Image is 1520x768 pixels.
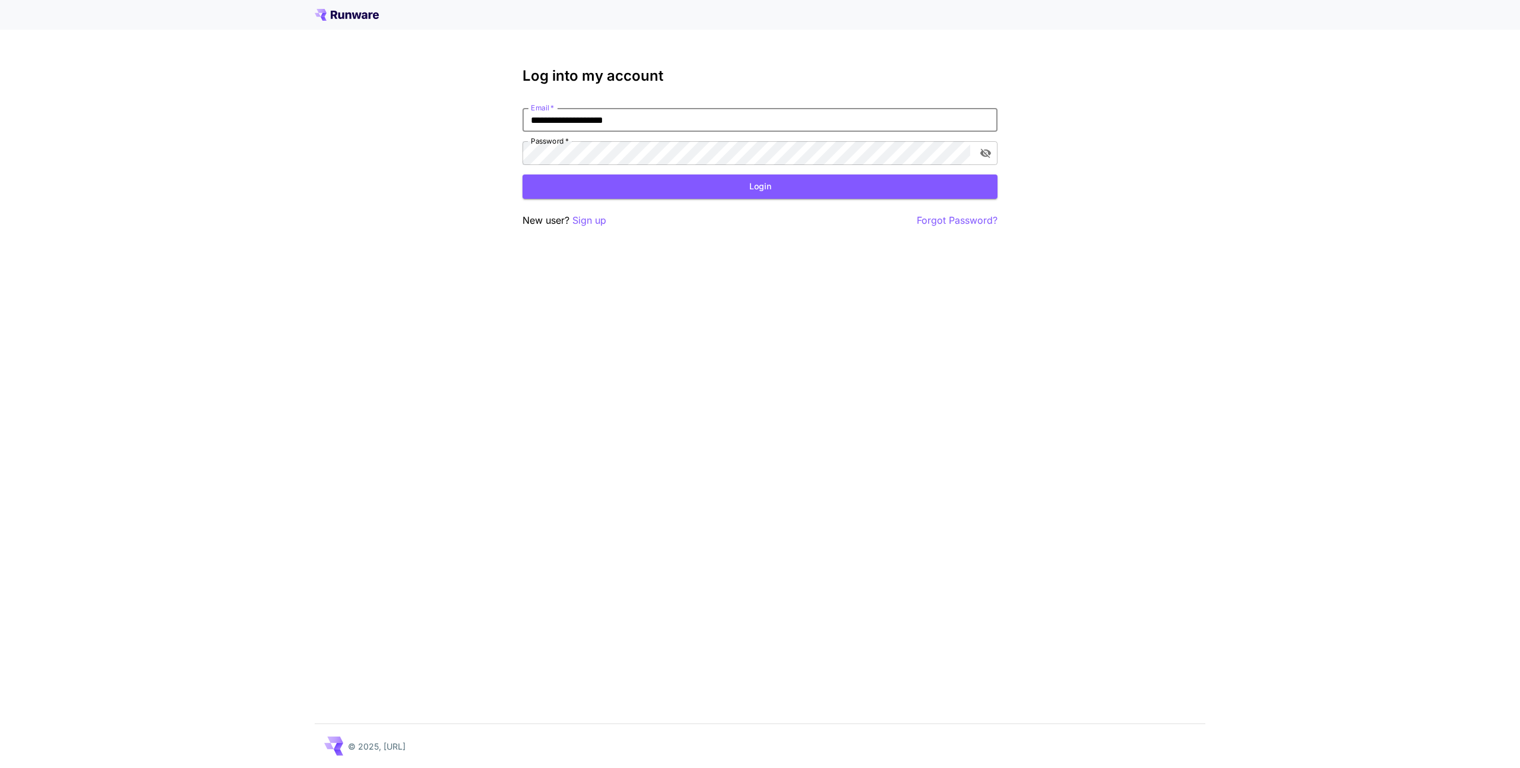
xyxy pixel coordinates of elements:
p: New user? [522,213,606,228]
label: Password [531,136,569,146]
button: toggle password visibility [975,142,996,164]
p: © 2025, [URL] [348,740,406,753]
button: Forgot Password? [917,213,997,228]
button: Sign up [572,213,606,228]
button: Login [522,174,997,199]
label: Email [531,103,554,113]
h3: Log into my account [522,68,997,84]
